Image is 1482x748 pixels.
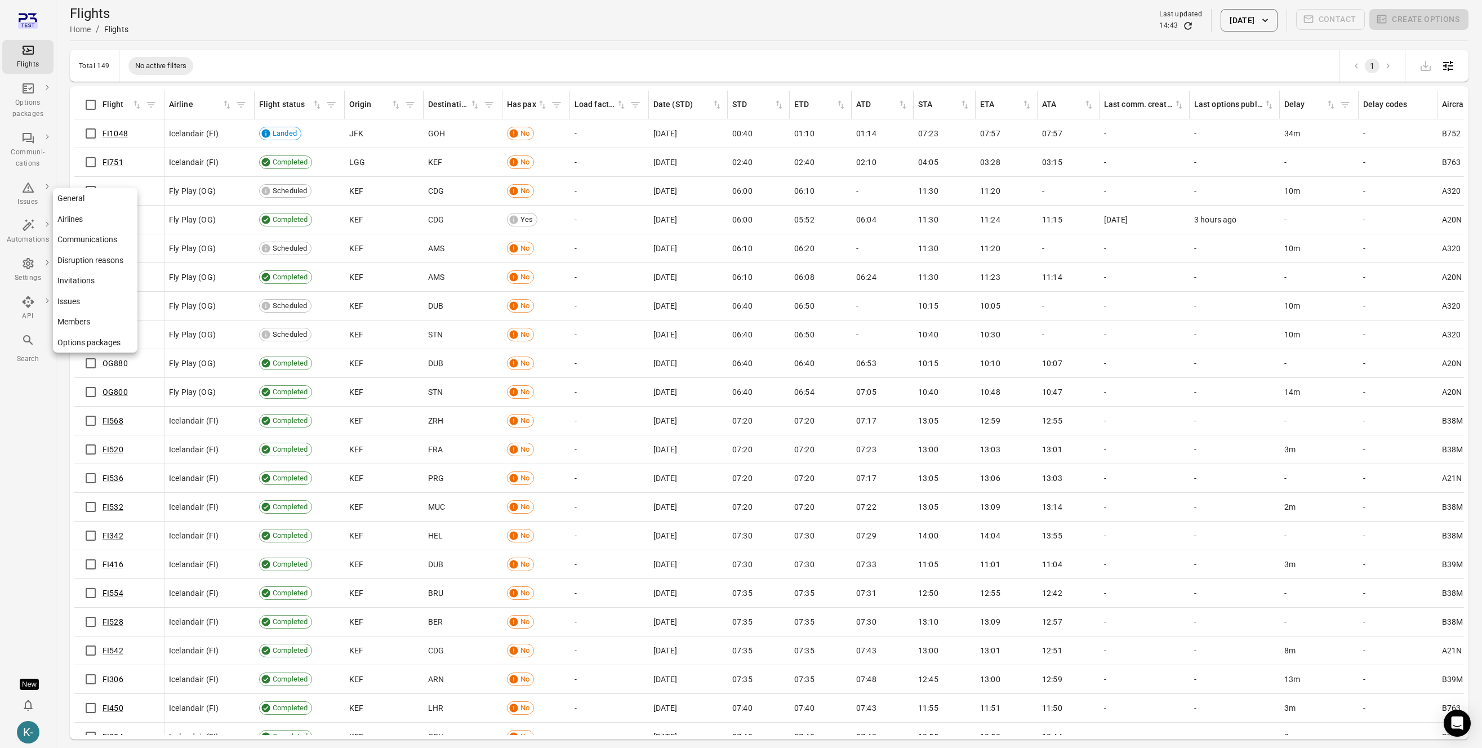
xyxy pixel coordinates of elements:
[575,128,644,139] div: -
[653,300,677,311] span: [DATE]
[480,96,497,113] span: Filter by destination
[1042,185,1095,197] div: -
[1365,59,1379,73] button: page 1
[653,243,677,254] span: [DATE]
[103,445,123,454] a: FI520
[70,5,128,23] h1: Flights
[428,271,444,283] span: AMS
[7,311,49,322] div: API
[53,332,137,353] a: Options packages
[856,157,876,168] span: 02:10
[1363,99,1432,111] div: Delay codes
[428,128,445,139] span: GOH
[517,300,533,311] span: No
[103,531,123,540] a: FI342
[794,99,835,111] div: ETD
[653,185,677,197] span: [DATE]
[269,415,311,426] span: Completed
[428,358,443,369] span: DUB
[517,386,533,398] span: No
[269,358,311,369] span: Completed
[980,386,1000,398] span: 10:48
[349,99,402,111] div: Sort by origin in ascending order
[1442,157,1461,168] span: B763
[428,185,444,197] span: CDG
[794,128,815,139] span: 01:10
[856,99,897,111] div: ATD
[1104,99,1173,111] div: Last comm. created
[517,415,533,426] span: No
[1369,9,1468,32] span: Please make a selection to create an option package
[349,386,363,398] span: KEF
[575,99,616,111] div: Load factor
[1349,59,1396,73] nav: pagination navigation
[1194,214,1237,225] span: 3 hours ago
[53,250,137,271] a: Disruption reasons
[575,358,644,369] div: -
[856,415,876,426] span: 07:17
[732,243,753,254] span: 06:10
[794,99,847,111] div: Sort by ETD in ascending order
[980,99,1021,111] div: ETA
[575,185,644,197] div: -
[856,329,909,340] div: -
[548,96,565,113] span: Filter by has pax
[103,646,123,655] a: FI542
[1284,157,1354,168] div: -
[1194,99,1263,111] div: Last options published
[169,386,216,398] span: Fly Play (OG)
[79,62,110,70] div: Total 149
[653,386,677,398] span: [DATE]
[794,300,815,311] span: 06:50
[856,271,876,283] span: 06:24
[732,157,753,168] span: 02:40
[428,300,443,311] span: DUB
[1042,386,1062,398] span: 10:47
[980,185,1000,197] span: 11:20
[732,99,785,111] div: Sort by STD in ascending order
[732,128,753,139] span: 00:40
[103,158,123,167] a: FI751
[1442,300,1461,311] span: A320
[53,229,137,250] a: Communications
[53,311,137,332] a: Members
[575,386,644,398] div: -
[428,99,480,111] div: Sort by destination in ascending order
[428,415,443,426] span: ZRH
[169,271,216,283] span: Fly Play (OG)
[918,99,959,111] div: STA
[1042,157,1062,168] span: 03:15
[428,157,442,168] span: KEF
[856,243,909,254] div: -
[1442,214,1462,225] span: A20N
[7,147,49,170] div: Communi-cations
[53,188,137,353] nav: Local navigation
[104,24,128,35] div: Flights
[732,300,753,311] span: 06:40
[269,185,311,197] span: Scheduled
[1442,185,1461,197] span: A320
[517,185,533,197] span: No
[517,214,537,225] span: Yes
[980,358,1000,369] span: 10:10
[653,271,677,283] span: [DATE]
[732,185,753,197] span: 06:00
[17,721,39,743] div: K-
[1194,185,1275,197] div: -
[349,214,363,225] span: KEF
[856,185,909,197] div: -
[169,243,216,254] span: Fly Play (OG)
[103,129,128,138] a: FI1048
[575,157,644,168] div: -
[1296,9,1365,32] span: Please make a selection to create communications
[918,386,938,398] span: 10:40
[980,300,1000,311] span: 10:05
[1042,271,1062,283] span: 11:14
[980,214,1000,225] span: 11:24
[103,560,123,569] a: FI416
[1337,96,1354,113] button: Filter by delay
[7,59,49,70] div: Flights
[575,329,644,340] div: -
[980,128,1000,139] span: 07:57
